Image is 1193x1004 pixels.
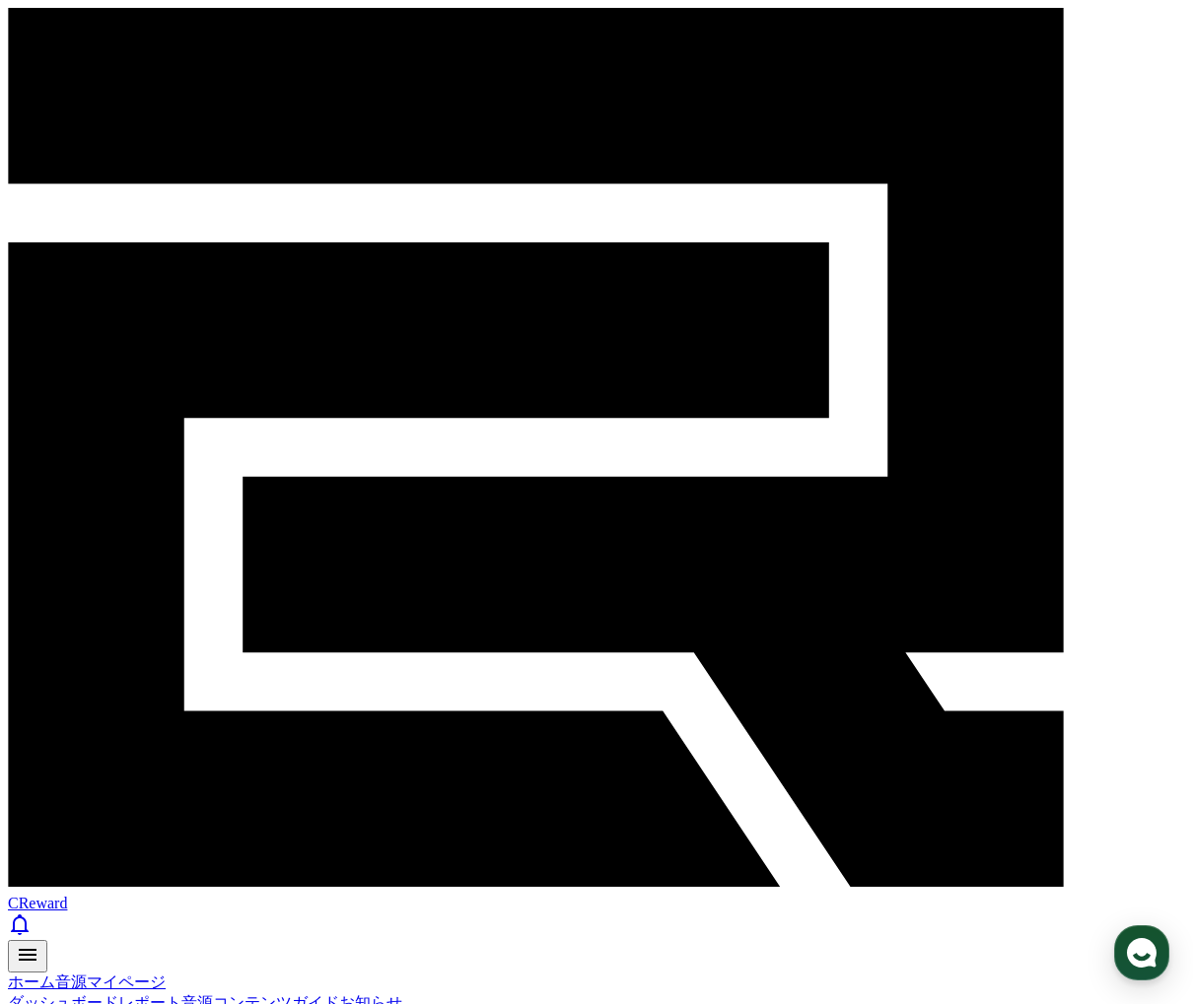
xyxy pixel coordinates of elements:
a: 音源 [55,973,87,990]
a: マイページ [87,973,166,990]
span: CReward [8,895,67,911]
a: ホーム [8,973,55,990]
a: CReward [8,877,1185,911]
